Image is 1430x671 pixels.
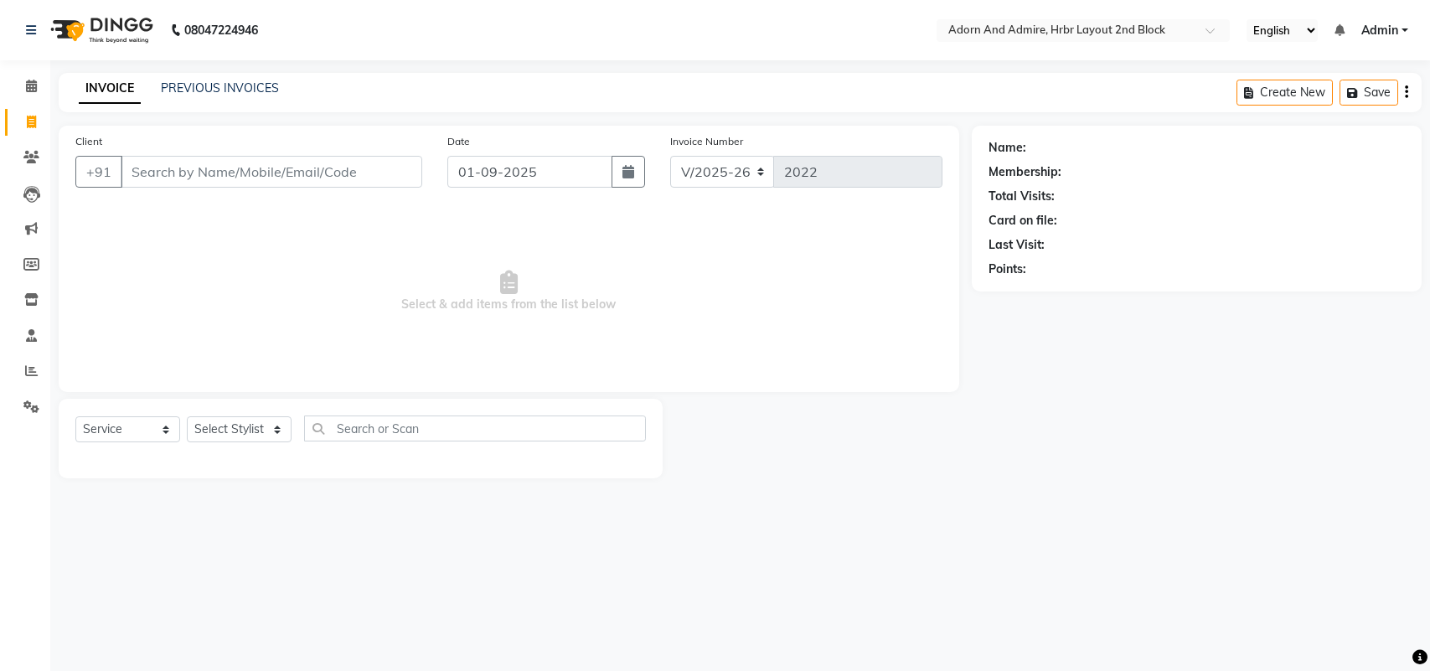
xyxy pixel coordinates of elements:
[989,236,1045,254] div: Last Visit:
[1236,80,1333,106] button: Create New
[1361,22,1398,39] span: Admin
[989,212,1057,230] div: Card on file:
[989,163,1061,181] div: Membership:
[79,74,141,104] a: INVOICE
[184,7,258,54] b: 08047224946
[161,80,279,95] a: PREVIOUS INVOICES
[75,134,102,149] label: Client
[670,134,743,149] label: Invoice Number
[1340,80,1398,106] button: Save
[989,139,1026,157] div: Name:
[75,156,122,188] button: +91
[989,188,1055,205] div: Total Visits:
[121,156,422,188] input: Search by Name/Mobile/Email/Code
[447,134,470,149] label: Date
[43,7,157,54] img: logo
[989,261,1026,278] div: Points:
[304,416,646,441] input: Search or Scan
[75,208,942,375] span: Select & add items from the list below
